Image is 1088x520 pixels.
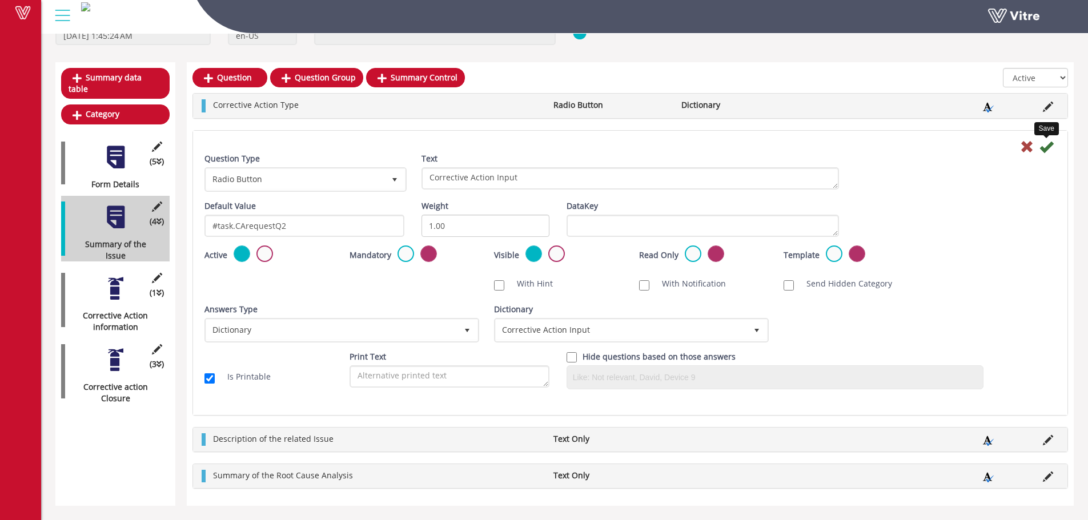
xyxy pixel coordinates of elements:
[494,304,533,315] label: Dictionary
[639,249,679,261] label: Read Only
[494,280,504,291] input: With Hint
[150,287,164,299] span: (1 )
[204,304,258,315] label: Answers Type
[421,167,839,190] textarea: Type of Incident
[384,169,405,190] span: select
[150,358,164,370] span: (3 )
[570,369,981,386] input: Like: Not relevant, David, Device 9
[213,99,299,110] span: Corrective Action Type
[204,200,256,212] label: Default Value
[270,68,363,87] a: Question Group
[421,153,437,164] label: Text
[150,156,164,167] span: (5 )
[192,68,267,87] a: Question
[795,278,892,289] label: Send Hidden Category
[457,320,477,340] span: select
[216,371,271,382] label: Is Printable
[567,352,577,362] input: Hide question based on answer
[206,169,384,190] span: Radio Button
[548,99,676,111] li: Radio Button
[651,278,726,289] label: With Notification
[61,179,161,190] div: Form Details
[746,320,767,340] span: select
[150,216,164,227] span: (4 )
[204,153,260,164] label: Question Type
[496,320,746,340] span: Corrective Action Input
[567,200,598,212] label: DataKey
[61,381,161,404] div: Corrective action Closure
[204,373,215,384] input: Is Printable
[350,249,391,261] label: Mandatory
[548,433,676,445] li: Text Only
[421,200,448,212] label: Weight
[494,249,519,261] label: Visible
[61,310,161,333] div: Corrective Action information
[61,68,170,99] a: Summary data table
[61,239,161,261] div: Summary of the Issue
[639,280,649,291] input: With Notification
[583,351,736,362] label: Hide questions based on those answers
[548,470,676,481] li: Text Only
[505,278,553,289] label: With Hint
[784,280,794,291] input: Send Hidden Category
[204,249,227,261] label: Active
[350,351,386,362] label: Print Text
[61,104,170,124] a: Category
[366,68,465,87] a: Summary Control
[213,470,353,481] span: Summary of the Root Cause Analysis
[676,99,804,111] li: Dictionary
[213,433,334,444] span: Description of the related Issue
[784,249,820,261] label: Template
[81,2,90,11] img: 89a1e879-483e-4009-bea7-dbfb47cfb1c8.jpg
[206,320,457,340] span: Dictionary
[1034,122,1059,135] div: Save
